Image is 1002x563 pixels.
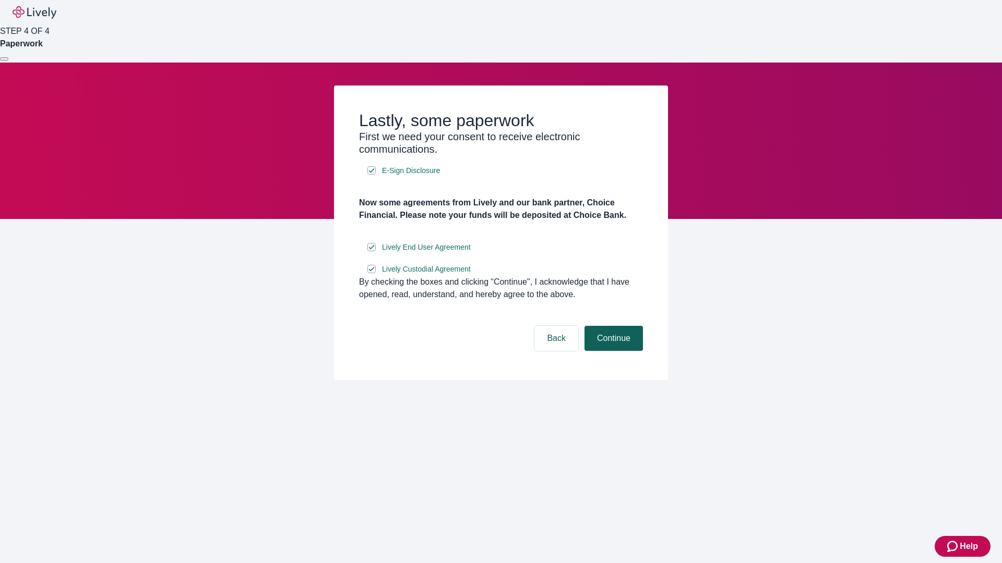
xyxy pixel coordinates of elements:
h3: First we need your consent to receive electronic communications. [359,130,643,155]
a: e-sign disclosure document [380,241,473,254]
span: Help [960,540,978,553]
button: Zendesk support iconHelp [935,536,991,557]
a: e-sign disclosure document [380,164,442,177]
button: Back [534,326,578,351]
span: Lively End User Agreement [382,242,471,253]
span: Lively Custodial Agreement [382,264,471,275]
a: e-sign disclosure document [380,263,473,276]
span: E-Sign Disclosure [382,165,440,176]
div: By checking the boxes and clicking “Continue", I acknowledge that I have opened, read, understand... [359,276,643,301]
h2: Lastly, some paperwork [359,111,643,130]
button: Continue [584,326,643,351]
h4: Now some agreements from Lively and our bank partner, Choice Financial. Please note your funds wi... [359,197,643,222]
svg: Zendesk support icon [947,540,960,553]
img: Lively [13,6,56,19]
